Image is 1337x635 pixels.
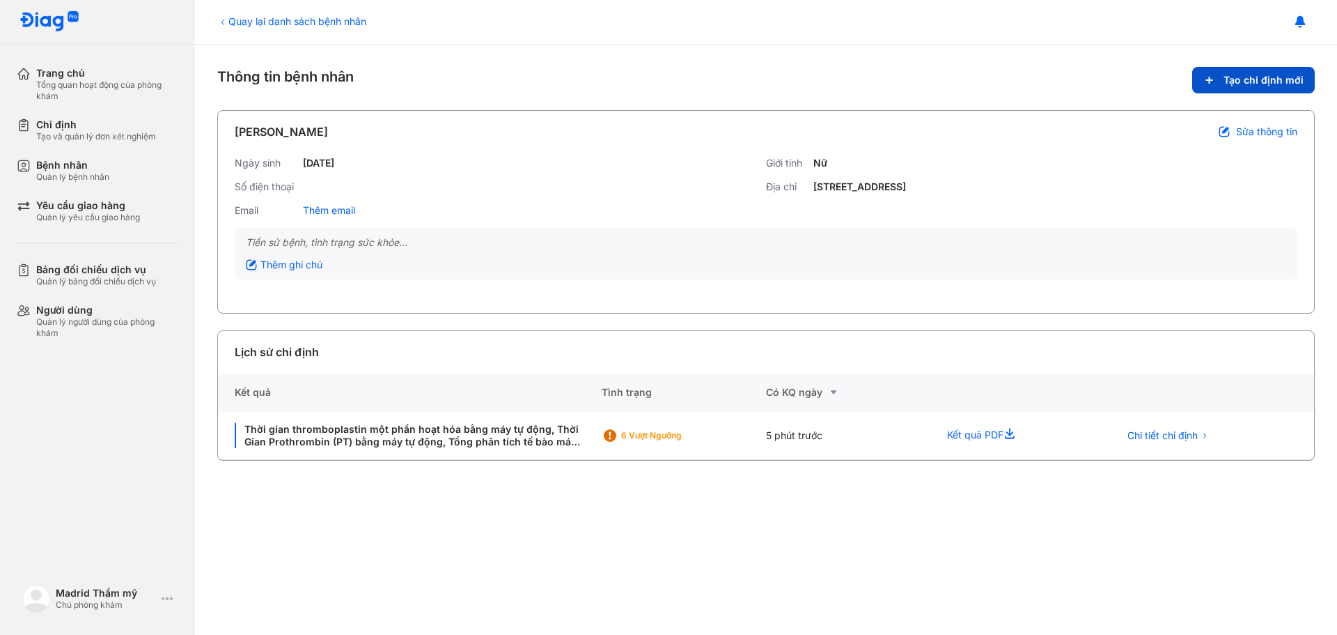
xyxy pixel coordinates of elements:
[813,157,827,169] div: Nữ
[217,14,366,29] div: Quay lại danh sách bệnh nhân
[19,11,79,33] img: logo
[36,304,178,316] div: Người dùng
[766,157,808,169] div: Giới tính
[766,412,930,460] div: 5 phút trước
[36,118,156,131] div: Chỉ định
[235,157,297,169] div: Ngày sinh
[36,199,140,212] div: Yêu cầu giao hàng
[246,259,322,271] div: Thêm ghi chú
[217,67,1315,93] div: Thông tin bệnh nhân
[303,204,355,217] div: Thêm email
[235,423,585,448] div: Thời gian thromboplastin một phần hoạt hóa bằng máy tự động, Thời Gian Prothrombin (PT) bằng máy ...
[36,131,156,142] div: Tạo và quản lý đơn xét nghiệm
[1192,67,1315,93] button: Tạo chỉ định mới
[766,384,930,401] div: Có KQ ngày
[36,263,156,276] div: Bảng đối chiếu dịch vụ
[813,181,906,193] div: [STREET_ADDRESS]
[36,276,156,287] div: Quản lý bảng đối chiếu dịch vụ
[602,373,766,412] div: Tình trạng
[1236,125,1297,138] span: Sửa thông tin
[56,587,156,599] div: Madrid Thẩm mỹ
[235,344,319,360] div: Lịch sử chỉ định
[246,236,1286,249] div: Tiền sử bệnh, tình trạng sức khỏe...
[36,67,178,79] div: Trang chủ
[56,599,156,611] div: Chủ phòng khám
[235,123,328,140] div: [PERSON_NAME]
[235,181,297,193] div: Số điện thoại
[1127,429,1198,442] span: Chi tiết chỉ định
[22,585,50,613] img: logo
[36,79,178,102] div: Tổng quan hoạt động của phòng khám
[235,204,297,217] div: Email
[1119,425,1217,446] button: Chi tiết chỉ định
[1223,74,1304,86] span: Tạo chỉ định mới
[766,181,808,193] div: Địa chỉ
[36,212,140,223] div: Quản lý yêu cầu giao hàng
[218,373,602,412] div: Kết quả
[930,412,1102,460] div: Kết quả PDF
[36,316,178,339] div: Quản lý người dùng của phòng khám
[621,430,733,441] div: 6 Vượt ngưỡng
[36,159,109,171] div: Bệnh nhân
[36,171,109,183] div: Quản lý bệnh nhân
[303,157,334,169] div: [DATE]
